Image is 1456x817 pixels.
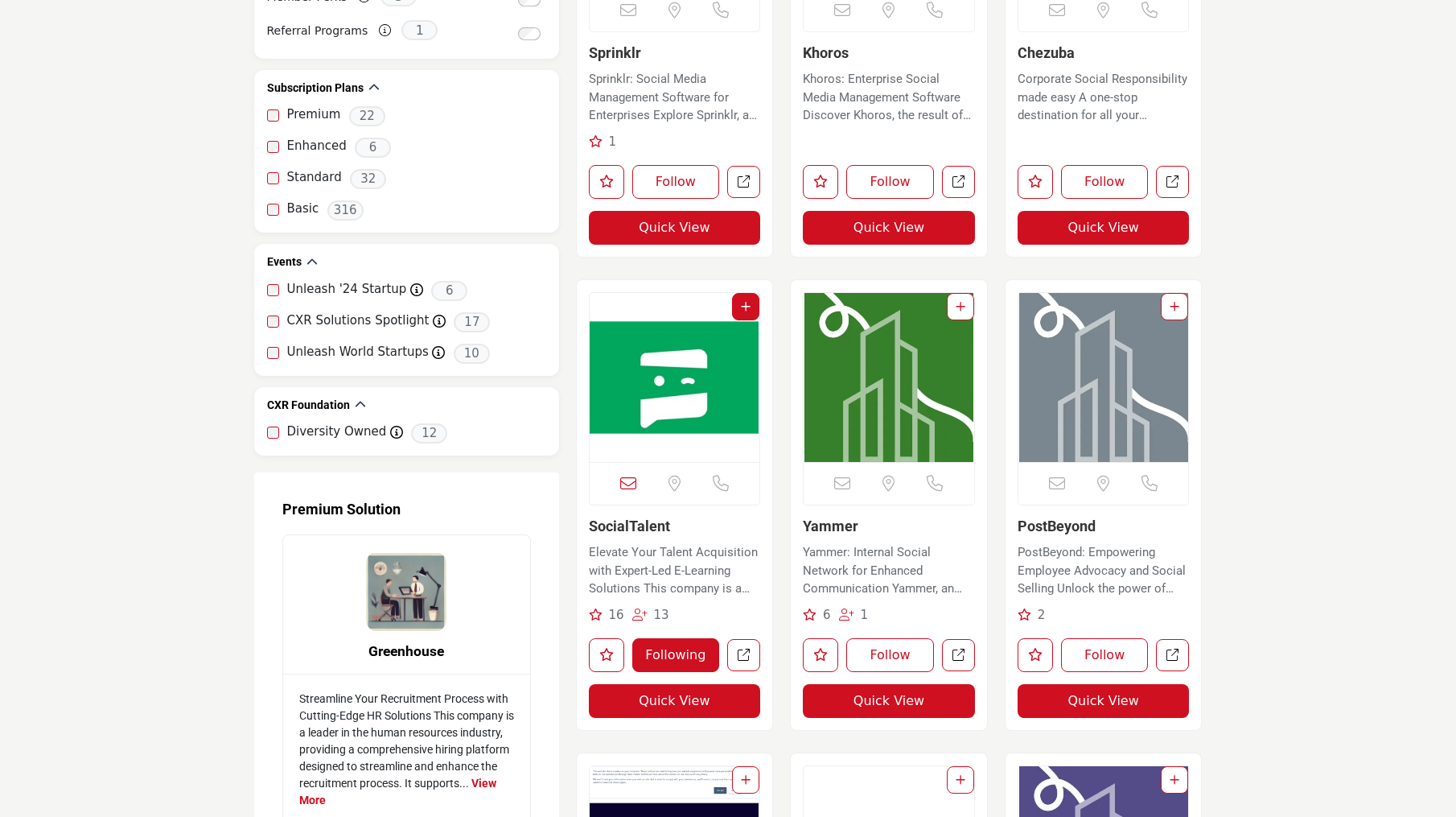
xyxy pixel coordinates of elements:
[803,539,975,598] a: Yammer: Internal Social Network for Enhanced Communication Yammer, an internal Social Network (ES...
[803,518,858,534] a: Yammer
[431,281,467,301] span: 6
[942,639,975,672] a: Open yammer in new tab
[267,398,350,414] h2: CXR Foundation
[590,293,760,462] a: Open Listing in new tab
[287,137,347,155] label: Enhanced
[287,343,429,361] label: Unleash World Startups
[803,44,975,62] h3: Khoros
[803,638,838,672] button: Like listing
[401,20,438,40] span: 1
[267,347,279,359] input: Unleash World Startups checkbox
[608,134,616,149] span: 1
[411,423,447,444] span: 12
[632,638,720,672] button: Following
[282,501,531,518] h2: Premium Solution
[589,518,761,535] h3: SocialTalent
[1156,166,1189,199] a: Open chezuba in new tab
[1170,300,1179,313] a: Add To List
[803,684,975,718] button: Quick View
[327,200,364,221] span: 316
[804,293,974,462] a: Open Listing in new tab
[823,608,831,622] span: 6
[846,165,934,199] button: Follow
[632,606,669,625] div: Followers
[366,551,446,632] img: Greenhouse
[727,166,760,199] a: Open sprinklr in new tab
[368,643,444,659] a: Greenhouse
[454,312,490,332] span: 17
[589,165,624,199] button: Like listing
[267,427,279,439] input: Diversity Owned checkbox
[1018,70,1190,125] p: Corporate Social Responsibility made easy A one-stop destination for all your corporate social re...
[1018,638,1053,672] button: Like listing
[589,518,670,534] a: SocialTalent
[287,168,342,187] label: Standard
[267,109,279,122] input: select Premium checkbox
[1018,165,1053,199] button: Like listing
[267,254,302,270] h2: Events
[589,44,761,62] h3: Sprinklr
[590,293,760,462] img: SocialTalent
[1018,609,1031,621] i: Recommendations
[839,606,869,625] div: Followers
[287,105,341,124] label: Premium
[1061,638,1149,672] button: Follow
[299,777,496,807] a: View More
[803,543,975,598] p: Yammer: Internal Social Network for Enhanced Communication Yammer, an internal Social Network (ES...
[956,774,965,786] a: Add To List
[741,774,751,786] a: Add To List
[804,293,974,462] img: Yammer
[741,300,751,313] a: Add To List
[861,608,869,622] span: 1
[608,608,623,622] span: 16
[1061,165,1149,199] button: Follow
[803,518,975,535] h3: Yammer
[589,135,603,147] i: Recommendation
[1018,293,1189,462] a: Open Listing in new tab
[942,166,975,199] a: Open khoros in new tab
[518,27,541,40] input: Switch to Referral Programs
[803,609,816,621] i: Recommendations
[1018,518,1190,535] h3: PostBeyond
[1018,44,1075,61] a: Chezuba
[1018,539,1190,598] a: PostBeyond: Empowering Employee Advocacy and Social Selling Unlock the power of employee advocacy...
[654,608,669,622] span: 13
[589,539,761,598] a: Elevate Your Talent Acquisition with Expert-Led E-Learning Solutions This company is a pioneering...
[459,777,469,790] span: ...
[267,141,279,153] input: select Enhanced checkbox
[299,691,514,809] p: Streamline Your Recruitment Process with Cutting-Edge HR Solutions This company is a leader in th...
[803,44,849,61] a: Khoros
[1156,639,1189,672] a: Open postbeyond in new tab
[1018,518,1096,534] a: PostBeyond
[267,204,279,216] input: select Basic checkbox
[1018,211,1190,245] button: Quick View
[267,172,279,184] input: select Standard checkbox
[589,638,624,672] button: Like listing
[1018,66,1190,125] a: Corporate Social Responsibility made easy A one-stop destination for all your corporate social re...
[267,316,279,328] input: CXR Solutions Spotlight checkbox
[1018,293,1189,462] img: PostBeyond
[589,66,761,125] a: Sprinklr: Social Media Management Software for Enterprises Explore Sprinklr, a social media manag...
[589,211,761,245] button: Quick View
[287,280,407,299] label: Unleash '24 Startup
[846,638,934,672] button: Follow
[803,165,838,199] button: Like listing
[267,284,279,296] input: Unleash '24 Startup checkbox
[1018,684,1190,718] button: Quick View
[589,543,761,598] p: Elevate Your Talent Acquisition with Expert-Led E-Learning Solutions This company is a pioneering...
[350,169,386,189] span: 32
[1170,774,1179,786] a: Add To List
[589,609,603,621] i: Recommendations
[632,165,720,199] button: Follow
[589,70,761,125] p: Sprinklr: Social Media Management Software for Enterprises Explore Sprinklr, a social media manag...
[589,44,641,61] a: Sprinklr
[803,66,975,125] a: Khoros: Enterprise Social Media Management Software Discover Khoros, the result of the merger bet...
[1038,608,1046,622] span: 2
[287,312,430,330] label: CXR Solutions Spotlight
[589,684,761,718] button: Quick View
[1018,44,1190,62] h3: Chezuba
[287,423,387,441] label: Diversity Owned
[267,80,364,97] h2: Subscription Plans
[727,639,760,672] a: Open social-talent in new tab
